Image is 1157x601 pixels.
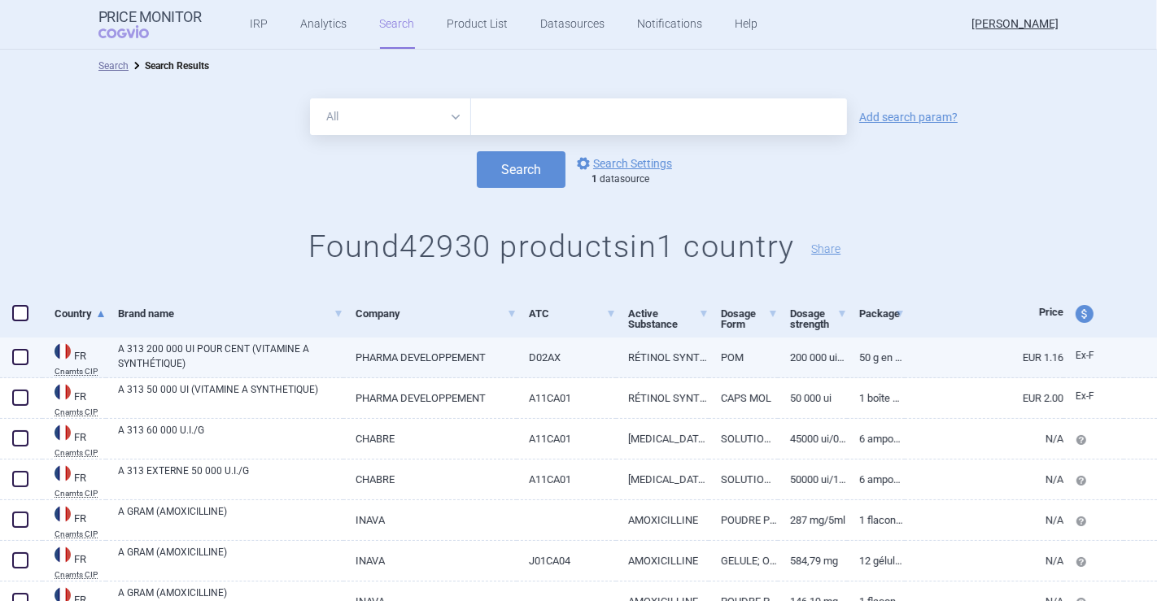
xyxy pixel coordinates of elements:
a: SOLUTION POUR APPLICATION CUTANEE [709,459,778,499]
span: COGVIO [98,25,172,38]
span: Ex-factory price [1076,350,1094,361]
a: POM [709,338,778,377]
img: France [55,384,71,400]
img: France [55,547,71,563]
li: Search Results [129,58,209,74]
a: Search Settings [574,154,672,173]
a: 200 000 UI/100 g [778,338,847,377]
a: FRFRCnamts CIP [42,504,106,538]
button: Search [477,151,565,188]
a: 1 Flacon de 60 ml, poudre pour suspension orale à 250 mg [847,500,905,540]
a: FRFRCnamts CIP [42,382,106,416]
a: 6 Ampoules injectables, 3/4 ml [847,419,905,459]
a: CHABRE [343,419,517,459]
img: France [55,425,71,441]
a: A11CA01 [517,459,615,499]
a: FRFRCnamts CIP [42,545,106,579]
a: 287 MG/5ML [778,500,847,540]
a: 584,79 MG [778,541,847,581]
a: CAPS MOL [709,378,778,418]
a: AMOXICILLINE [616,500,709,540]
a: EUR 1.16 [905,338,1063,377]
abbr: Cnamts CIP — Database of National Insurance Fund for Salaried Worker (code CIP), France. [55,571,106,579]
a: CHABRE [343,459,517,499]
a: SOLUTION INJECTABLE [709,419,778,459]
abbr: Cnamts CIP — Database of National Insurance Fund for Salaried Worker (code CIP), France. [55,449,106,457]
a: Dosage Form [721,294,778,344]
a: Active Substance [628,294,709,344]
abbr: Cnamts CIP — Database of National Insurance Fund for Salaried Worker (code CIP), France. [55,490,106,498]
a: POUDRE POUR SUSPENSION BUVABLE [709,500,778,540]
a: FRFRCnamts CIP [42,464,106,498]
a: A GRAM (AMOXICILLINE) [118,545,343,574]
a: Country [55,294,106,333]
a: RÉTINOL SYNTHÉTIQUE CONCENTRÉ HUILEUX [616,338,709,377]
a: Price MonitorCOGVIO [98,9,202,40]
a: A 313 60 000 U.I./G [118,423,343,452]
a: N/A [905,419,1063,459]
a: N/A [905,459,1063,499]
abbr: Cnamts CIP — Database of National Insurance Fund for Salaried Worker (code CIP), France. [55,368,106,376]
a: RÉTINOL SYNTHÉTIQUE CONCENTRÉ HUILEUX [616,378,709,418]
a: J01CA04 [517,541,615,581]
strong: Search Results [145,60,209,72]
img: France [55,465,71,481]
a: Brand name [118,294,343,333]
a: [MEDICAL_DATA] (VITAMINE A) [616,459,709,499]
abbr: Cnamts CIP — Database of National Insurance Fund for Salaried Worker (code CIP), France. [55,530,106,538]
a: Search [98,60,129,72]
a: Company [356,294,517,333]
a: Dosage strength [790,294,847,344]
li: Search [98,58,129,74]
a: INAVA [343,541,517,581]
a: Ex-F [1063,385,1124,409]
a: 50 000 UI [778,378,847,418]
a: 12 Gélules à 500 mg [847,541,905,581]
a: 45000 UI/0,75ML [778,419,847,459]
img: France [55,343,71,359]
abbr: Cnamts CIP — Database of National Insurance Fund for Salaried Worker (code CIP), France. [55,408,106,416]
a: 50 G EN TUBE, POMMADE [847,338,905,377]
a: FRFRCnamts CIP [42,342,106,376]
a: ATC [529,294,615,333]
img: France [55,506,71,522]
a: PHARMA DEVELOPPEMENT [343,338,517,377]
div: datasource [592,173,680,186]
a: A 313 50 000 UI (VITAMINE A SYNTHETIQUE) [118,382,343,412]
a: GELULE; ORAL(E); NE PAS OUVRIR [709,541,778,581]
a: [MEDICAL_DATA] (VITAMINE A) [616,419,709,459]
a: N/A [905,500,1063,540]
a: Ex-F [1063,344,1124,368]
span: Ex-factory price [1076,390,1094,402]
a: PHARMA DEVELOPPEMENT [343,378,517,418]
span: Price [1039,306,1063,318]
a: A11CA01 [517,378,615,418]
a: Package [859,294,905,333]
a: A 313 EXTERNE 50 000 U.I./G [118,464,343,493]
a: EUR 2.00 [905,378,1063,418]
a: AMOXICILLINE [616,541,709,581]
a: FRFRCnamts CIP [42,423,106,457]
a: Add search param? [859,111,958,123]
a: A11CA01 [517,419,615,459]
a: 1 BOÎTE DE 30, CAPSULES MOLLES [847,378,905,418]
button: Share [811,243,840,255]
a: D02AX [517,338,615,377]
strong: Price Monitor [98,9,202,25]
a: INAVA [343,500,517,540]
a: A GRAM (AMOXICILLINE) [118,504,343,533]
a: 50000 UI/1ML [778,459,847,499]
a: 6 Ampoules de 1 ml [847,459,905,499]
a: N/A [905,541,1063,581]
strong: 1 [592,173,597,185]
a: A 313 200 000 UI POUR CENT (VITAMINE A SYNTHÉTIQUE) [118,342,343,371]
